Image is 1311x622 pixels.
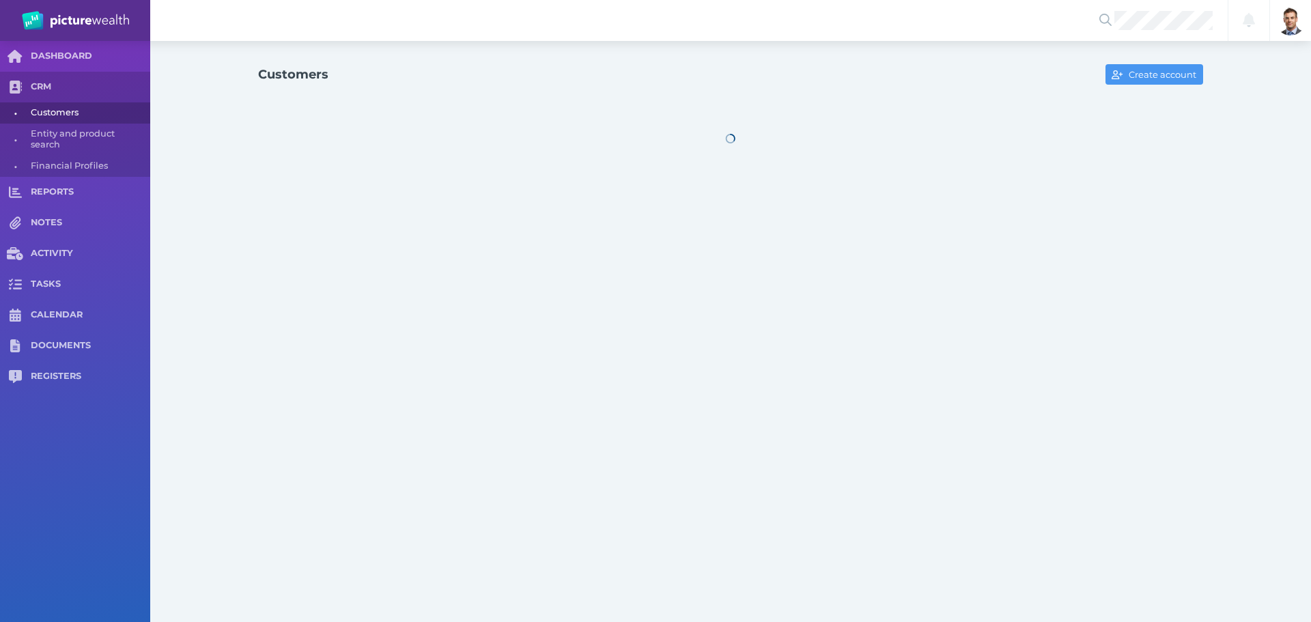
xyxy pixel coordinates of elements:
span: DOCUMENTS [31,340,150,352]
span: ACTIVITY [31,248,150,259]
button: Create account [1105,64,1203,85]
span: Customers [31,102,145,124]
span: REPORTS [31,186,150,198]
span: CALENDAR [31,309,150,321]
span: Financial Profiles [31,156,145,177]
span: TASKS [31,279,150,290]
span: Entity and product search [31,124,145,156]
span: NOTES [31,217,150,229]
span: Create account [1126,69,1202,80]
span: CRM [31,81,150,93]
span: DASHBOARD [31,51,150,62]
span: REGISTERS [31,371,150,382]
img: Brad Bond [1275,5,1306,36]
h1: Customers [258,67,328,82]
img: PW [22,11,129,30]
